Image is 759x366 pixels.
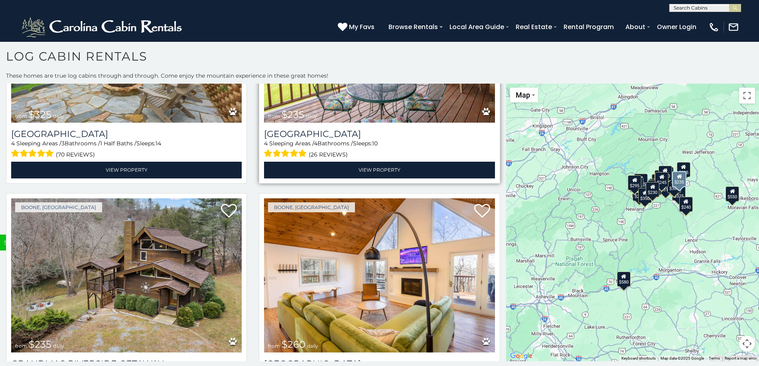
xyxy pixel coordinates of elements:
[11,129,242,139] h3: Blackberry Lodge
[349,22,375,32] span: My Favs
[560,20,618,34] a: Rental Program
[264,162,495,178] a: View Property
[725,356,757,360] a: Report a map error
[474,203,490,220] a: Add to favorites
[672,171,686,187] div: $235
[56,149,95,160] span: (70 reviews)
[11,129,242,139] a: [GEOGRAPHIC_DATA]
[268,343,280,349] span: from
[617,271,631,286] div: $580
[20,15,185,39] img: White-1-2.png
[677,162,690,177] div: $235
[508,351,534,361] a: Open this area in Google Maps (opens a new window)
[314,140,317,147] span: 4
[268,113,280,119] span: from
[53,113,64,119] span: daily
[264,198,495,352] a: Hillside Haven from $260 daily
[372,140,378,147] span: 10
[53,343,64,349] span: daily
[264,139,495,160] div: Sleeping Areas / Bathrooms / Sleeps:
[306,113,317,119] span: daily
[11,140,15,147] span: 4
[309,149,348,160] span: (26 reviews)
[264,129,495,139] h3: Sleepy Valley Hideaway
[709,356,720,360] a: Terms (opens in new tab)
[15,113,27,119] span: from
[221,203,237,220] a: Add to favorites
[282,339,306,350] span: $260
[282,109,304,120] span: $235
[508,351,534,361] img: Google
[446,20,508,34] a: Local Area Guide
[264,129,495,139] a: [GEOGRAPHIC_DATA]
[638,188,652,203] div: $350
[156,140,161,147] span: 14
[739,336,755,352] button: Map camera controls
[648,180,661,195] div: $325
[29,339,51,350] span: $235
[633,186,646,201] div: $225
[728,22,739,33] img: mail-regular-white.png
[510,88,538,102] button: Change map style
[659,179,672,194] div: $315
[15,202,102,212] a: Boone, [GEOGRAPHIC_DATA]
[646,182,659,197] div: $230
[725,186,739,201] div: $550
[264,140,268,147] span: 4
[29,109,51,120] span: $325
[100,140,136,147] span: 1 Half Baths /
[655,172,668,187] div: $245
[628,175,641,190] div: $295
[61,140,65,147] span: 3
[655,170,668,185] div: $360
[11,198,242,352] img: Grandmas Riverside Getaway
[658,165,672,180] div: $320
[739,88,755,104] button: Toggle fullscreen view
[634,174,648,189] div: $395
[672,185,685,200] div: $325
[11,139,242,160] div: Sleeping Areas / Bathrooms / Sleeps:
[667,178,681,193] div: $380
[384,20,442,34] a: Browse Rentals
[307,343,318,349] span: daily
[653,20,700,34] a: Owner Login
[629,177,643,192] div: $305
[708,22,720,33] img: phone-regular-white.png
[679,196,693,211] div: $240
[11,198,242,352] a: Grandmas Riverside Getaway from $235 daily
[11,162,242,178] a: View Property
[621,356,656,361] button: Keyboard shortcuts
[660,356,704,360] span: Map data ©2025 Google
[338,22,377,32] a: My Favs
[621,20,649,34] a: About
[264,198,495,352] img: Hillside Haven
[15,343,27,349] span: from
[512,20,556,34] a: Real Estate
[268,202,355,212] a: Boone, [GEOGRAPHIC_DATA]
[516,91,530,99] span: Map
